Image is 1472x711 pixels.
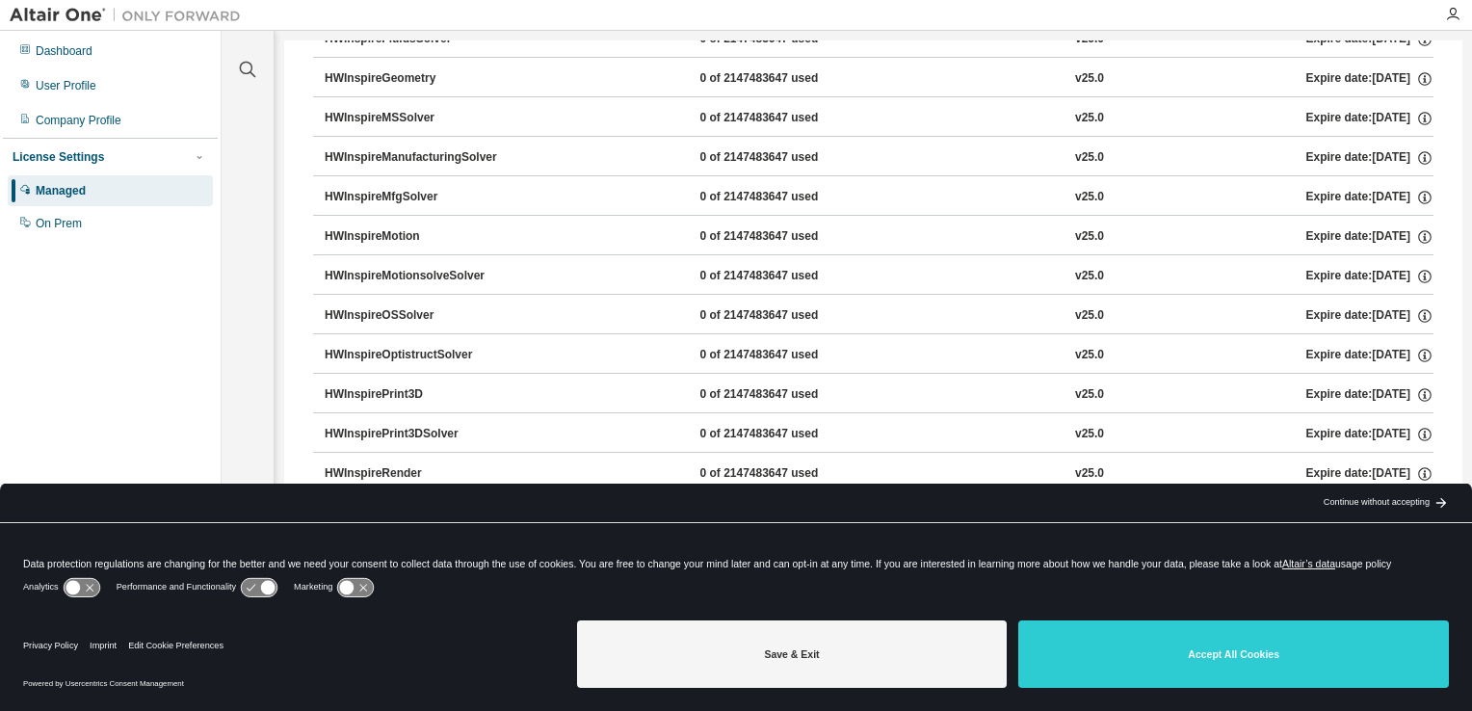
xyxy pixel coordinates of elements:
[325,453,1433,495] button: HWInspireRender0 of 2147483647 usedv25.0Expire date:[DATE]
[325,426,498,443] div: HWInspirePrint3DSolver
[1075,110,1104,127] div: v25.0
[1305,465,1433,483] div: Expire date: [DATE]
[1305,228,1433,246] div: Expire date: [DATE]
[36,43,92,59] div: Dashboard
[13,149,104,165] div: License Settings
[325,386,498,404] div: HWInspirePrint3D
[325,228,498,246] div: HWInspireMotion
[1305,347,1433,364] div: Expire date: [DATE]
[1075,307,1104,325] div: v25.0
[699,386,873,404] div: 0 of 2147483647 used
[699,426,873,443] div: 0 of 2147483647 used
[699,268,873,285] div: 0 of 2147483647 used
[325,70,498,88] div: HWInspireGeometry
[325,413,1433,456] button: HWInspirePrint3DSolver0 of 2147483647 usedv25.0Expire date:[DATE]
[1075,189,1104,206] div: v25.0
[1075,386,1104,404] div: v25.0
[325,137,1433,179] button: HWInspireManufacturingSolver0 of 2147483647 usedv25.0Expire date:[DATE]
[325,176,1433,219] button: HWInspireMfgSolver0 of 2147483647 usedv25.0Expire date:[DATE]
[1305,149,1433,167] div: Expire date: [DATE]
[699,347,873,364] div: 0 of 2147483647 used
[325,347,498,364] div: HWInspireOptistructSolver
[1075,426,1104,443] div: v25.0
[1305,110,1433,127] div: Expire date: [DATE]
[1305,189,1433,206] div: Expire date: [DATE]
[699,149,873,167] div: 0 of 2147483647 used
[325,189,498,206] div: HWInspireMfgSolver
[699,307,873,325] div: 0 of 2147483647 used
[325,465,498,483] div: HWInspireRender
[1075,149,1104,167] div: v25.0
[325,374,1433,416] button: HWInspirePrint3D0 of 2147483647 usedv25.0Expire date:[DATE]
[699,465,873,483] div: 0 of 2147483647 used
[325,268,498,285] div: HWInspireMotionsolveSolver
[1075,465,1104,483] div: v25.0
[325,58,1433,100] button: HWInspireGeometry0 of 2147483647 usedv25.0Expire date:[DATE]
[325,216,1433,258] button: HWInspireMotion0 of 2147483647 usedv25.0Expire date:[DATE]
[36,183,86,198] div: Managed
[325,149,498,167] div: HWInspireManufacturingSolver
[36,113,121,128] div: Company Profile
[325,255,1433,298] button: HWInspireMotionsolveSolver0 of 2147483647 usedv25.0Expire date:[DATE]
[1305,426,1433,443] div: Expire date: [DATE]
[36,78,96,93] div: User Profile
[699,70,873,88] div: 0 of 2147483647 used
[10,6,250,25] img: Altair One
[1305,70,1433,88] div: Expire date: [DATE]
[325,110,498,127] div: HWInspireMSSolver
[1075,70,1104,88] div: v25.0
[325,307,498,325] div: HWInspireOSSolver
[36,216,82,231] div: On Prem
[325,334,1433,377] button: HWInspireOptistructSolver0 of 2147483647 usedv25.0Expire date:[DATE]
[699,110,873,127] div: 0 of 2147483647 used
[1075,347,1104,364] div: v25.0
[1305,268,1433,285] div: Expire date: [DATE]
[699,189,873,206] div: 0 of 2147483647 used
[699,228,873,246] div: 0 of 2147483647 used
[1305,307,1433,325] div: Expire date: [DATE]
[325,295,1433,337] button: HWInspireOSSolver0 of 2147483647 usedv25.0Expire date:[DATE]
[1075,268,1104,285] div: v25.0
[325,97,1433,140] button: HWInspireMSSolver0 of 2147483647 usedv25.0Expire date:[DATE]
[1075,228,1104,246] div: v25.0
[1305,386,1433,404] div: Expire date: [DATE]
